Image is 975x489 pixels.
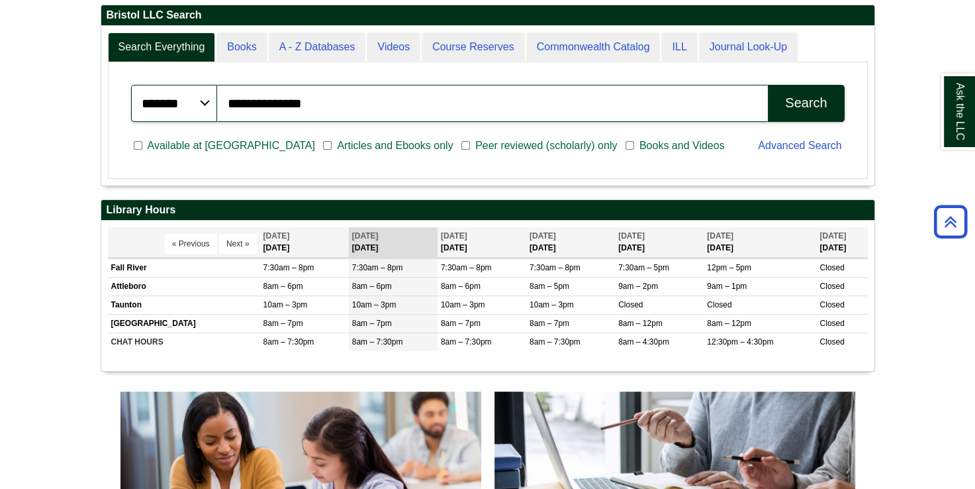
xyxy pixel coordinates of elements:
[165,234,217,254] button: « Previous
[263,231,290,241] span: [DATE]
[441,319,481,328] span: 8am – 7pm
[108,315,260,333] td: [GEOGRAPHIC_DATA]
[819,300,844,309] span: Closed
[618,319,663,328] span: 8am – 12pm
[219,234,257,254] button: Next »
[707,263,751,272] span: 12pm – 5pm
[661,32,697,62] a: ILL
[101,5,874,26] h2: Bristol LLC Search
[441,337,492,347] span: 8am – 7:30pm
[530,300,574,309] span: 10am – 3pm
[530,337,580,347] span: 8am – 7:30pm
[526,32,661,62] a: Commonwealth Catalog
[530,263,580,272] span: 7:30am – 8pm
[470,138,622,154] span: Peer reviewed (scholarly) only
[819,231,846,241] span: [DATE]
[441,263,492,272] span: 7:30am – 8pm
[263,319,303,328] span: 8am – 7pm
[618,337,669,347] span: 8am – 4:30pm
[263,282,303,291] span: 8am – 6pm
[785,95,827,111] div: Search
[626,140,634,152] input: Books and Videos
[101,200,874,221] h2: Library Hours
[367,32,420,62] a: Videos
[263,263,314,272] span: 7:30am – 8pm
[758,140,841,151] a: Advanced Search
[260,227,349,257] th: [DATE]
[438,227,526,257] th: [DATE]
[352,319,392,328] span: 8am – 7pm
[461,140,470,152] input: Peer reviewed (scholarly) only
[816,227,867,257] th: [DATE]
[352,231,379,241] span: [DATE]
[707,300,731,309] span: Closed
[819,263,844,272] span: Closed
[441,300,485,309] span: 10am – 3pm
[618,231,645,241] span: [DATE]
[530,319,569,328] span: 8am – 7pm
[352,337,403,347] span: 8am – 7:30pm
[526,227,615,257] th: [DATE]
[819,337,844,347] span: Closed
[618,282,658,291] span: 9am – 2pm
[263,300,308,309] span: 10am – 3pm
[615,227,704,257] th: [DATE]
[707,337,773,347] span: 12:30pm – 4:30pm
[108,258,260,277] td: Fall River
[108,32,216,62] a: Search Everything
[352,282,392,291] span: 8am – 6pm
[352,300,396,309] span: 10am – 3pm
[929,213,972,231] a: Back to Top
[142,138,320,154] span: Available at [GEOGRAPHIC_DATA]
[108,296,260,314] td: Taunton
[704,227,816,257] th: [DATE]
[134,140,142,152] input: Available at [GEOGRAPHIC_DATA]
[699,32,798,62] a: Journal Look-Up
[441,282,481,291] span: 8am – 6pm
[108,333,260,352] td: CHAT HOURS
[530,282,569,291] span: 8am – 5pm
[707,231,733,241] span: [DATE]
[819,319,844,328] span: Closed
[441,231,467,241] span: [DATE]
[618,263,669,272] span: 7:30am – 5pm
[263,337,314,347] span: 8am – 7:30pm
[819,282,844,291] span: Closed
[530,231,556,241] span: [DATE]
[108,277,260,296] td: Attleboro
[707,319,751,328] span: 8am – 12pm
[332,138,458,154] span: Articles and Ebooks only
[422,32,525,62] a: Course Reserves
[349,227,438,257] th: [DATE]
[768,85,844,122] button: Search
[618,300,643,309] span: Closed
[323,140,332,152] input: Articles and Ebooks only
[707,282,747,291] span: 9am – 1pm
[269,32,366,62] a: A - Z Databases
[634,138,730,154] span: Books and Videos
[216,32,267,62] a: Books
[352,263,403,272] span: 7:30am – 8pm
